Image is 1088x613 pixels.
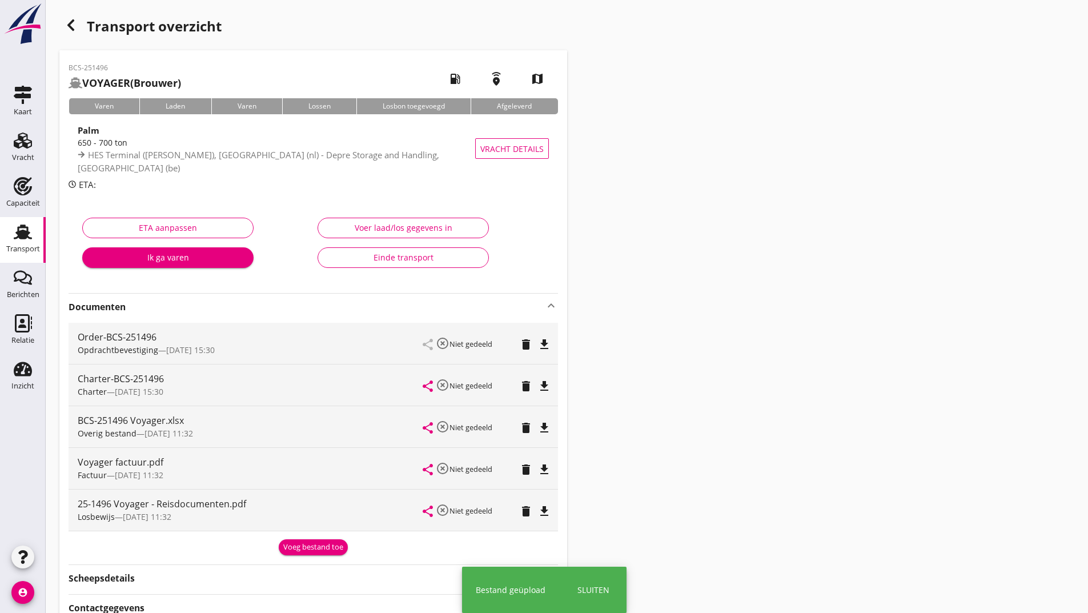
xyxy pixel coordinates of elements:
[78,511,115,522] span: Losbewijs
[12,154,34,161] div: Vracht
[421,379,435,393] i: share
[69,98,139,114] div: Varen
[78,386,107,397] span: Charter
[78,344,423,356] div: —
[475,138,549,159] button: Vracht details
[279,539,348,555] button: Voeg bestand toe
[139,98,211,114] div: Laden
[92,222,244,234] div: ETA aanpassen
[6,199,40,207] div: Capaciteit
[327,251,479,263] div: Einde transport
[69,572,135,585] strong: Scheepsdetails
[471,98,557,114] div: Afgeleverd
[82,218,254,238] button: ETA aanpassen
[69,123,558,174] a: Palm650 - 700 tonHES Terminal ([PERSON_NAME]), [GEOGRAPHIC_DATA] (nl) - Depre Storage and Handlin...
[480,143,544,155] span: Vracht details
[78,414,423,427] div: BCS-251496 Voyager.xlsx
[78,428,136,439] span: Overig bestand
[78,470,107,480] span: Factuur
[78,149,439,174] span: HES Terminal ([PERSON_NAME]), [GEOGRAPHIC_DATA] (nl) - Depre Storage and Handling, [GEOGRAPHIC_DA...
[59,14,567,41] div: Transport overzicht
[356,98,471,114] div: Losbon toegevoegd
[78,372,423,386] div: Charter-BCS-251496
[519,338,533,351] i: delete
[82,247,254,268] button: Ik ga varen
[574,580,613,599] button: Sluiten
[436,336,449,350] i: highlight_off
[449,380,492,391] small: Niet gedeeld
[91,251,244,263] div: Ik ga varen
[144,428,193,439] span: [DATE] 11:32
[69,75,181,91] h2: (Brouwer)
[544,299,558,312] i: keyboard_arrow_up
[577,584,609,596] div: Sluiten
[421,421,435,435] i: share
[82,76,130,90] strong: VOYAGER
[78,125,99,136] strong: Palm
[476,584,545,596] div: Bestand geüpload
[519,379,533,393] i: delete
[519,504,533,518] i: delete
[537,338,551,351] i: file_download
[78,455,423,469] div: Voyager factuur.pdf
[436,503,449,517] i: highlight_off
[421,463,435,476] i: share
[439,63,471,95] i: local_gas_station
[318,218,489,238] button: Voer laad/los gegevens in
[449,464,492,474] small: Niet gedeeld
[436,462,449,475] i: highlight_off
[78,469,423,481] div: —
[115,386,163,397] span: [DATE] 15:30
[115,470,163,480] span: [DATE] 11:32
[519,421,533,435] i: delete
[521,63,553,95] i: map
[11,382,34,390] div: Inzicht
[449,422,492,432] small: Niet gedeeld
[78,330,423,344] div: Order-BCS-251496
[436,420,449,434] i: highlight_off
[78,427,423,439] div: —
[436,378,449,392] i: highlight_off
[123,511,171,522] span: [DATE] 11:32
[6,245,40,253] div: Transport
[449,339,492,349] small: Niet gedeeld
[421,504,435,518] i: share
[519,463,533,476] i: delete
[283,542,343,553] div: Voeg bestand toe
[69,301,544,314] strong: Documenten
[78,497,423,511] div: 25-1496 Voyager - Reisdocumenten.pdf
[537,504,551,518] i: file_download
[282,98,356,114] div: Lossen
[14,108,32,115] div: Kaart
[327,222,479,234] div: Voer laad/los gegevens in
[2,3,43,45] img: logo-small.a267ee39.svg
[78,137,484,149] div: 650 - 700 ton
[11,336,34,344] div: Relatie
[480,63,512,95] i: emergency_share
[78,511,423,523] div: —
[69,63,181,73] p: BCS-251496
[7,291,39,298] div: Berichten
[166,344,215,355] span: [DATE] 15:30
[11,581,34,604] i: account_circle
[211,98,282,114] div: Varen
[537,379,551,393] i: file_download
[318,247,489,268] button: Einde transport
[79,179,96,190] span: ETA:
[537,463,551,476] i: file_download
[78,344,158,355] span: Opdrachtbevestiging
[449,506,492,516] small: Niet gedeeld
[537,421,551,435] i: file_download
[78,386,423,398] div: —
